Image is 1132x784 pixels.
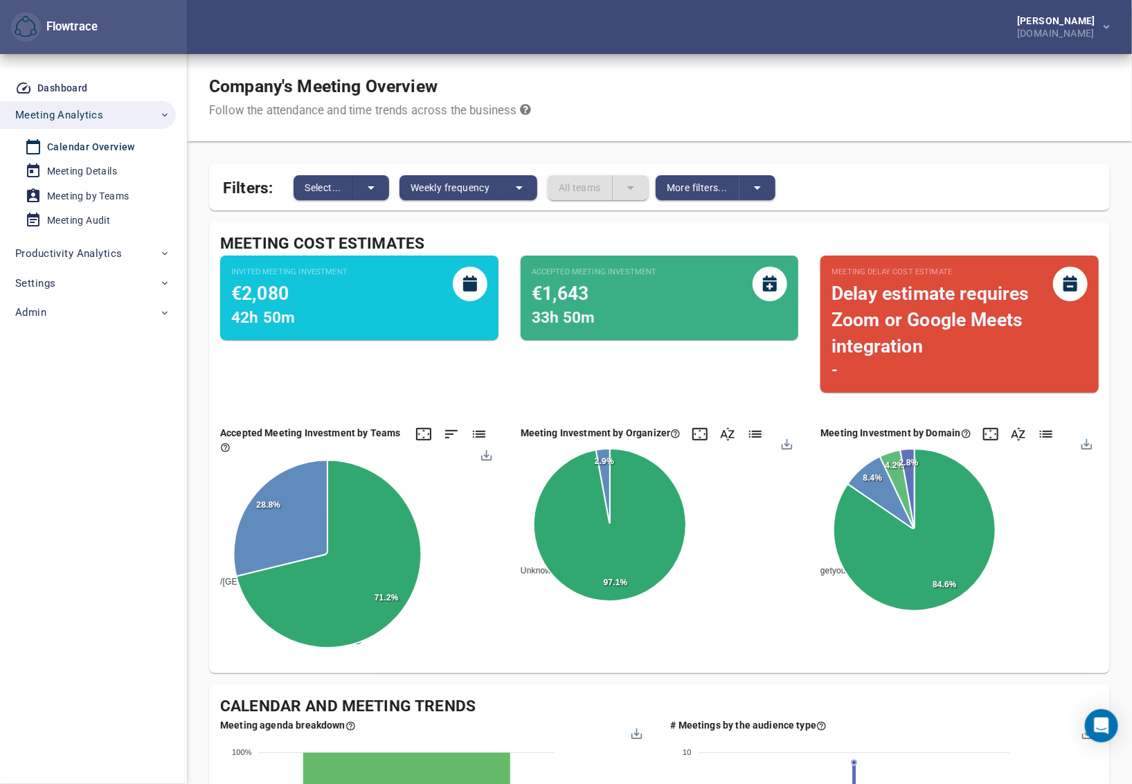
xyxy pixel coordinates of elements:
div: Meeting Audit [47,212,110,229]
div: Meeting Details [47,163,117,180]
div: Here we estimate the costs of the meetings based on ACCEPTED, PENDING, and TENTATIVE invites (dir... [521,426,681,440]
div: split button [294,175,389,200]
span: Settings [15,274,55,292]
span: Meeting Analytics [15,106,103,124]
span: €2,080 [231,283,289,304]
span: Admin [15,303,46,321]
div: Click here to show list data [471,426,487,443]
div: This estimate is based on internal ACCEPTED group and direct invites. This estimate uses team cos... [532,267,788,330]
div: Dashboard [37,80,88,97]
div: Follow the attendance and time trends across the business [209,103,531,119]
button: More filters... [656,175,739,200]
div: split button [399,175,537,200]
span: Unknown [510,566,556,576]
div: Open Intercom Messenger [1085,709,1118,742]
div: Menu [1080,726,1092,738]
small: Invited Meeting Investment [231,267,348,278]
span: 33h 50m [532,308,595,327]
div: Calendar and Meeting Trends [220,695,1099,718]
button: Flowtrace [11,12,41,42]
small: Accepted Meeting Investment [532,267,657,278]
button: [PERSON_NAME][DOMAIN_NAME] [995,12,1121,42]
div: This estimate is based on group and direct invites. This estimate uses team cost estimate overrid... [231,267,487,330]
tspan: 100% [232,749,252,757]
div: Click here to show list data [747,426,764,443]
span: Weekly frequency [411,179,489,196]
div: Meeting by Teams [47,188,129,205]
span: €1,643 [532,283,589,304]
div: Menu [480,448,492,460]
div: Menu [1080,437,1092,449]
div: Click here to sort by the name [719,426,736,443]
button: Weekly frequency [399,175,501,200]
div: Click here to expand [982,426,999,443]
div: This estimate is based video call start times. Value in brackes is extrapolated against all meeti... [832,267,1088,382]
span: - [832,361,838,380]
div: Click here to expand [415,426,432,443]
div: Click here to show list data [1038,426,1054,443]
div: Meeting Cost Estimates [220,233,1099,256]
button: Select... [294,175,353,200]
span: getyourguide.... [810,566,879,576]
img: Flowtrace [15,16,37,38]
span: Select... [305,179,341,196]
span: Filters: [223,170,273,200]
div: [DOMAIN_NAME] [1017,26,1101,38]
tspan: 10 [683,749,692,757]
div: Here's the agenda information from your meetings. No agenda means the description field of the ca... [220,718,356,732]
div: Calendar Overview [47,139,135,156]
span: 42h 50m [231,308,295,327]
div: Click here to sort by the value [443,426,460,443]
small: Meeting Delay Cost Estimate [832,267,1053,278]
div: split button [656,175,775,200]
div: Menu [780,437,791,449]
h1: Company's Meeting Overview [209,76,531,97]
span: More filters... [667,179,728,196]
div: This pie chart estimates the costs associated with meetings based on ACCEPTED invites (direct, or... [220,426,404,454]
div: Menu [630,726,642,738]
div: [PERSON_NAME] [1017,16,1101,26]
div: Click here to sort by the name [1010,426,1027,443]
div: split button [548,175,649,200]
div: Click here to expand [692,426,708,443]
span: Productivity Analytics [15,244,122,262]
div: Flowtrace [41,19,98,35]
span: Delay estimate requires Zoom or Google Meets integration [832,283,1029,357]
div: Here we estimate the costs of the meetings based on the invited participants by their domains. Th... [820,426,971,440]
div: Here you can see how many meetings by the type of audiences. Audience is classed as either intern... [670,718,827,732]
div: Flowtrace [11,12,98,42]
